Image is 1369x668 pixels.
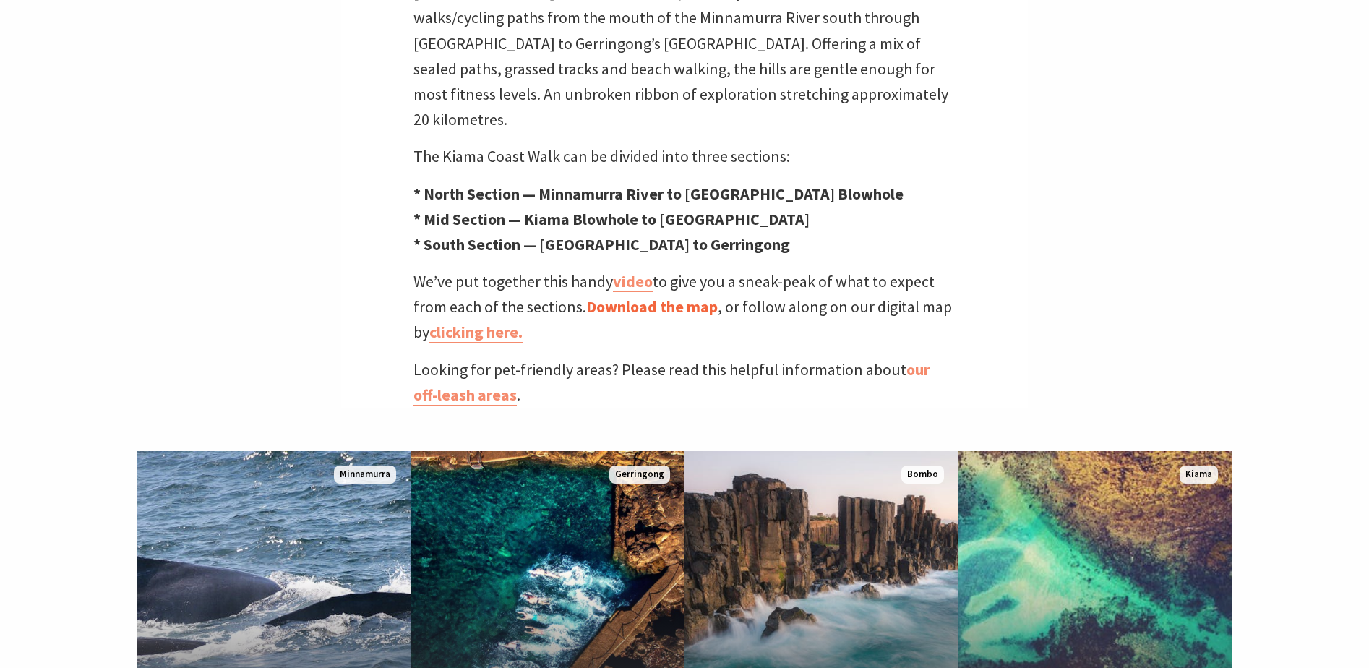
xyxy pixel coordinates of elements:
span: Gerringong [609,466,670,484]
strong: * North Section — Minnamurra River to [GEOGRAPHIC_DATA] Blowhole [413,184,904,204]
p: We’ve put together this handy to give you a sneak-peak of what to expect from each of the section... [413,269,956,346]
a: video [613,271,653,292]
p: Looking for pet-friendly areas? Please read this helpful information about . [413,357,956,408]
a: Download the map [586,296,718,317]
strong: * Mid Section — Kiama Blowhole to [GEOGRAPHIC_DATA] [413,209,810,229]
a: clicking here. [429,322,523,343]
span: Kiama [1180,466,1218,484]
span: Bombo [901,466,944,484]
span: Minnamurra [334,466,396,484]
a: our off-leash areas [413,359,930,406]
strong: * South Section — [GEOGRAPHIC_DATA] to Gerringong [413,234,790,254]
p: The Kiama Coast Walk can be divided into three sections: [413,144,956,169]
